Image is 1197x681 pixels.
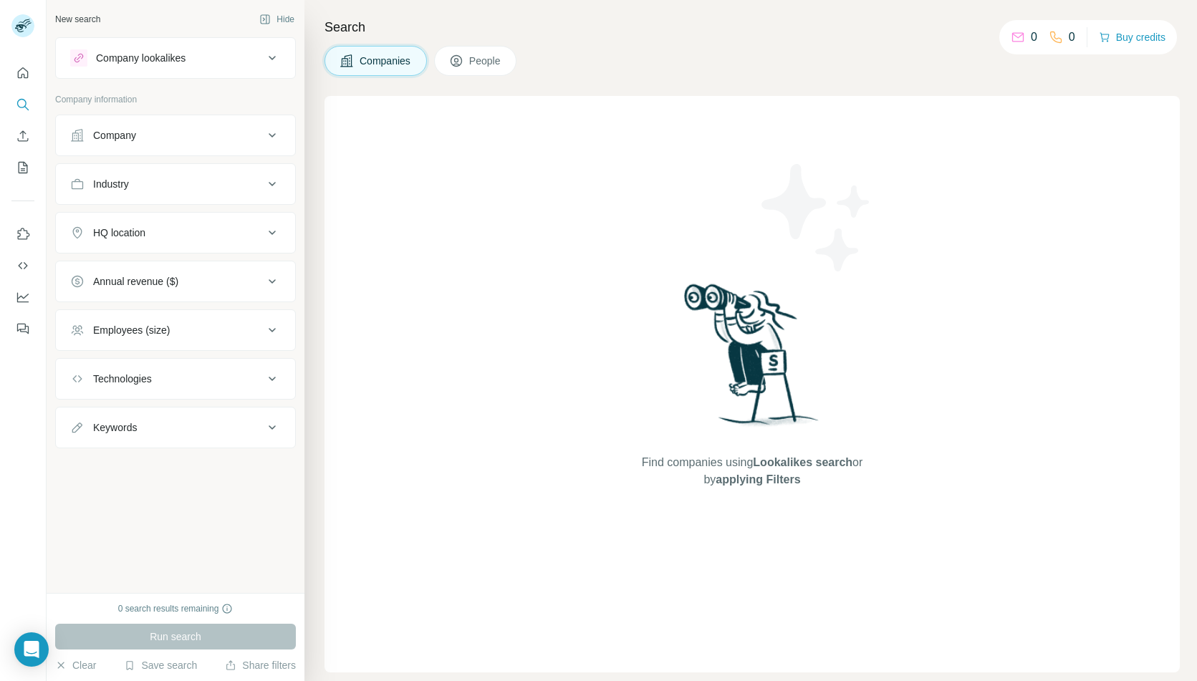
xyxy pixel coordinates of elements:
button: Feedback [11,316,34,342]
div: HQ location [93,226,145,240]
button: Keywords [56,410,295,445]
p: 0 [1069,29,1075,46]
button: Company [56,118,295,153]
button: Clear [55,658,96,672]
div: Keywords [93,420,137,435]
p: 0 [1031,29,1037,46]
button: Company lookalikes [56,41,295,75]
img: Surfe Illustration - Stars [752,153,881,282]
p: Company information [55,93,296,106]
button: Annual revenue ($) [56,264,295,299]
button: Use Surfe API [11,253,34,279]
div: 0 search results remaining [118,602,234,615]
div: New search [55,13,100,26]
button: Share filters [225,658,296,672]
button: Enrich CSV [11,123,34,149]
button: Use Surfe on LinkedIn [11,221,34,247]
img: Surfe Illustration - Woman searching with binoculars [678,280,827,440]
button: HQ location [56,216,295,250]
button: Hide [249,9,304,30]
button: My lists [11,155,34,180]
button: Technologies [56,362,295,396]
div: Employees (size) [93,323,170,337]
div: Industry [93,177,129,191]
button: Save search [124,658,197,672]
button: Dashboard [11,284,34,310]
div: Technologies [93,372,152,386]
button: Employees (size) [56,313,295,347]
h4: Search [325,17,1180,37]
button: Quick start [11,60,34,86]
div: Company [93,128,136,143]
span: Find companies using or by [638,454,867,488]
span: Companies [360,54,412,68]
span: applying Filters [716,473,800,486]
span: Lookalikes search [753,456,852,468]
span: People [469,54,502,68]
div: Annual revenue ($) [93,274,178,289]
div: Company lookalikes [96,51,186,65]
button: Search [11,92,34,117]
div: Open Intercom Messenger [14,632,49,667]
button: Buy credits [1099,27,1165,47]
button: Industry [56,167,295,201]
